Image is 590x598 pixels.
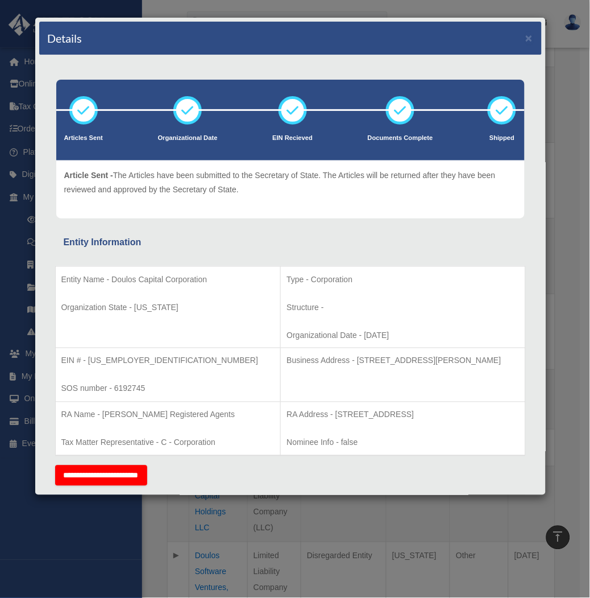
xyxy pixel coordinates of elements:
[368,133,433,144] p: Documents Complete
[286,328,519,343] p: Organizational Date - [DATE]
[61,382,275,396] p: SOS number - 6192745
[272,133,313,144] p: EIN Recieved
[526,32,533,44] button: ×
[64,133,103,144] p: Articles Sent
[61,436,275,450] p: Tax Matter Representative - C - Corporation
[48,30,82,46] h4: Details
[61,408,275,422] p: RA Name - [PERSON_NAME] Registered Agents
[286,354,519,368] p: Business Address - [STREET_ADDRESS][PERSON_NAME]
[286,408,519,422] p: RA Address - [STREET_ADDRESS]
[64,234,517,250] div: Entity Information
[286,436,519,450] p: Nominee Info - false
[286,300,519,315] p: Structure -
[61,354,275,368] p: EIN # - [US_EMPLOYER_IDENTIFICATION_NUMBER]
[61,300,275,315] p: Organization State - [US_STATE]
[158,133,218,144] p: Organizational Date
[488,133,516,144] p: Shipped
[61,273,275,287] p: Entity Name - Doulos Capital Corporation
[64,168,517,196] p: The Articles have been submitted to the Secretary of State. The Articles will be returned after t...
[64,171,113,180] span: Article Sent -
[286,273,519,287] p: Type - Corporation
